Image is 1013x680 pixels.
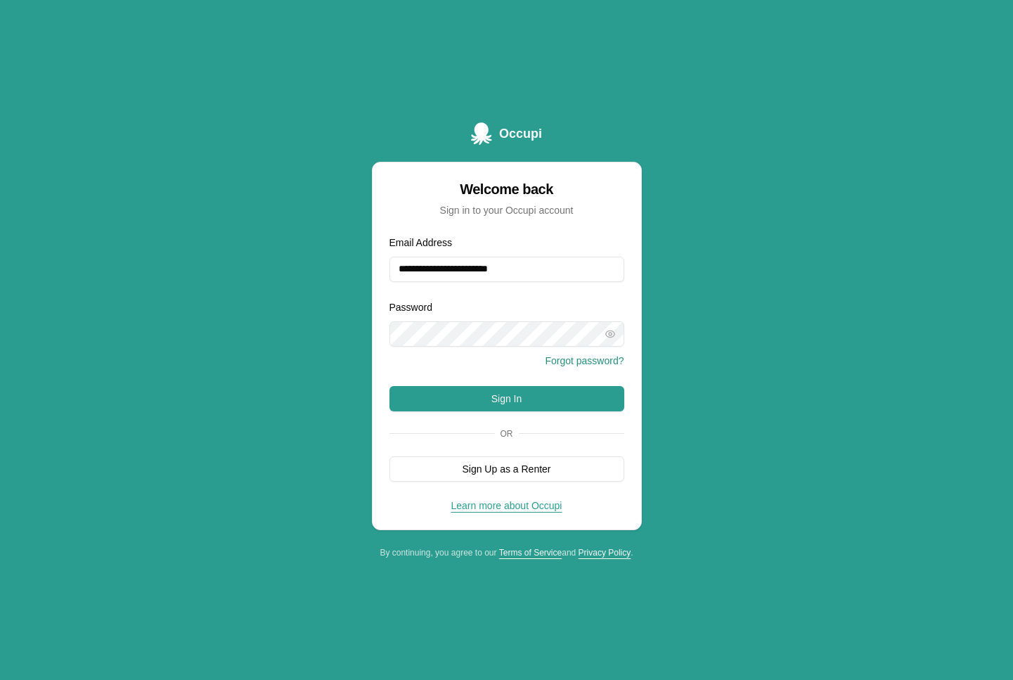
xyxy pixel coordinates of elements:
[471,122,542,145] a: Occupi
[579,548,631,558] a: Privacy Policy
[389,456,624,482] button: Sign Up as a Renter
[499,548,562,558] a: Terms of Service
[389,203,624,217] div: Sign in to your Occupi account
[495,428,519,440] span: Or
[372,547,642,558] div: By continuing, you agree to our and .
[389,302,432,313] label: Password
[389,386,624,411] button: Sign In
[389,179,624,199] div: Welcome back
[451,500,562,511] a: Learn more about Occupi
[545,354,624,368] button: Forgot password?
[389,237,452,248] label: Email Address
[499,124,542,143] span: Occupi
